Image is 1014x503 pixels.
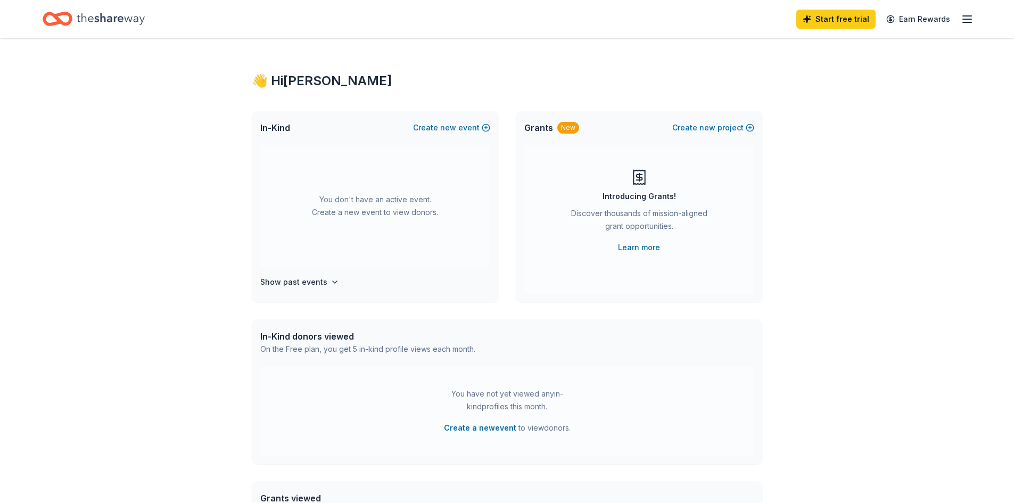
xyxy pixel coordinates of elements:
[441,387,574,413] div: You have not yet viewed any in-kind profiles this month.
[444,422,516,434] button: Create a newevent
[524,121,553,134] span: Grants
[43,6,145,31] a: Home
[260,121,290,134] span: In-Kind
[260,343,475,356] div: On the Free plan, you get 5 in-kind profile views each month.
[260,145,490,267] div: You don't have an active event. Create a new event to view donors.
[618,241,660,254] a: Learn more
[413,121,490,134] button: Createnewevent
[260,276,339,288] button: Show past events
[672,121,754,134] button: Createnewproject
[440,121,456,134] span: new
[796,10,876,29] a: Start free trial
[567,207,712,237] div: Discover thousands of mission-aligned grant opportunities.
[252,72,763,89] div: 👋 Hi [PERSON_NAME]
[260,276,327,288] h4: Show past events
[260,330,475,343] div: In-Kind donors viewed
[444,422,571,434] span: to view donors .
[880,10,957,29] a: Earn Rewards
[699,121,715,134] span: new
[557,122,579,134] div: New
[603,190,676,203] div: Introducing Grants!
